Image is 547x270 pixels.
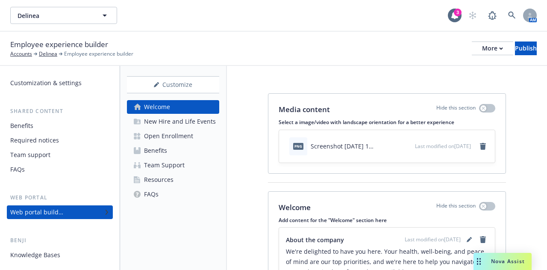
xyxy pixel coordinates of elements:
div: Required notices [10,134,59,147]
p: Media content [279,104,330,115]
a: Accounts [10,50,32,58]
div: Team support [10,148,50,162]
a: remove [478,141,488,151]
a: Team support [7,148,113,162]
span: About the company [286,235,344,244]
div: Resources [144,173,174,187]
span: Last modified on [DATE] [415,142,471,150]
span: Employee experience builder [64,50,133,58]
p: Welcome [279,202,311,213]
div: More [482,42,503,55]
p: Add content for the "Welcome" section here [279,217,495,224]
div: 3 [454,9,462,16]
a: Team Support [127,158,219,172]
a: FAQs [7,163,113,176]
div: New Hire and Life Events [144,115,216,128]
a: Web portal builder [7,205,113,219]
div: Open Enrollment [144,129,193,143]
a: New Hire and Life Events [127,115,219,128]
a: Resources [127,173,219,187]
div: Welcome [144,100,170,114]
div: FAQs [144,187,159,201]
a: FAQs [127,187,219,201]
div: FAQs [10,163,25,176]
a: Benefits [127,144,219,157]
a: Start snowing [464,7,481,24]
a: Search [503,7,521,24]
div: Web portal [7,193,113,202]
div: Screenshot [DATE] 194526.png [311,142,375,151]
a: Report a Bug [484,7,501,24]
div: Benefits [10,119,33,133]
a: remove [478,234,488,245]
a: Delinea [39,50,57,58]
a: Customization & settings [7,76,113,90]
a: Benefits [7,119,113,133]
div: Web portal builder [10,205,63,219]
div: Drag to move [473,253,484,270]
a: Knowledge Bases [7,248,113,262]
div: Team Support [144,158,185,172]
button: More [472,42,513,55]
span: png [293,143,303,149]
a: editPencil [464,234,474,245]
div: Customization & settings [10,76,82,90]
span: Last modified on [DATE] [405,236,461,243]
button: Publish [515,42,537,55]
div: Benji [7,236,113,245]
p: Hide this section [436,202,476,213]
span: Delinea [18,11,91,20]
div: Knowledge Bases [10,248,60,262]
a: Required notices [7,134,113,147]
button: Delinea [10,7,117,24]
button: Nova Assist [473,253,532,270]
span: Nova Assist [491,258,525,265]
p: Hide this section [436,104,476,115]
button: Customize [127,76,219,93]
button: preview file [404,142,412,151]
span: Employee experience builder [10,39,108,50]
button: download file [390,142,397,151]
div: Publish [515,42,537,55]
a: Welcome [127,100,219,114]
p: Select a image/video with landscape orientation for a better experience [279,119,495,126]
a: Open Enrollment [127,129,219,143]
div: Shared content [7,107,113,116]
div: Benefits [144,144,167,157]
